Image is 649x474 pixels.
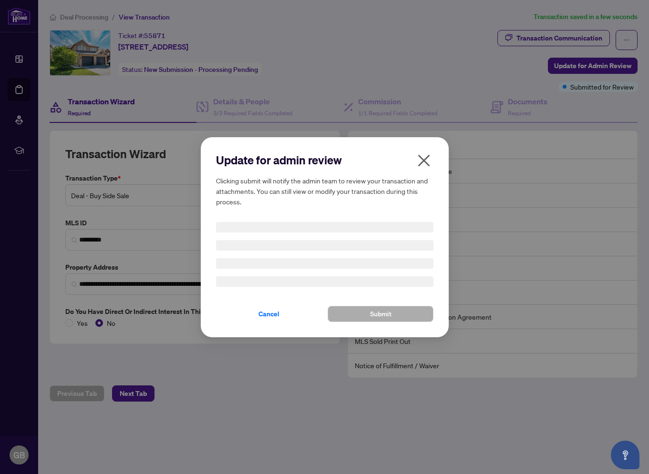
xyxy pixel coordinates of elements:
button: Open asap [611,441,639,469]
button: Cancel [216,306,322,322]
span: Cancel [258,306,279,322]
h2: Update for admin review [216,152,433,168]
span: close [416,153,432,168]
h5: Clicking submit will notify the admin team to review your transaction and attachments. You can st... [216,175,433,207]
button: Submit [328,306,433,322]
